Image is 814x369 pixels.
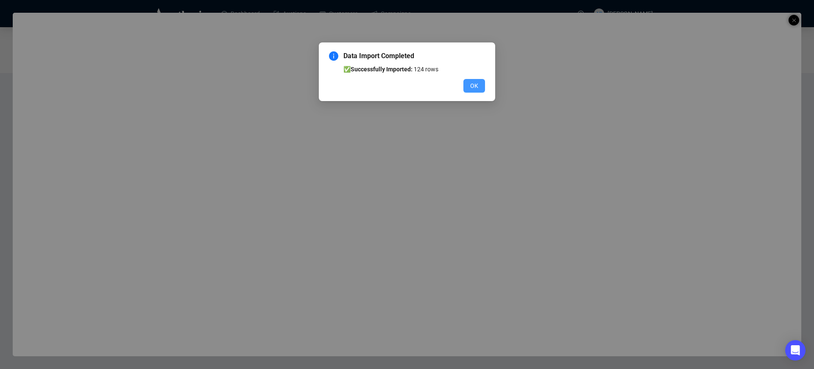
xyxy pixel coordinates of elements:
div: Open Intercom Messenger [785,340,806,361]
span: Data Import Completed [343,51,485,61]
span: OK [470,81,478,90]
li: ✅ 124 rows [343,65,485,74]
b: Successfully Imported: [351,66,413,73]
span: info-circle [329,51,338,61]
button: OK [463,79,485,93]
